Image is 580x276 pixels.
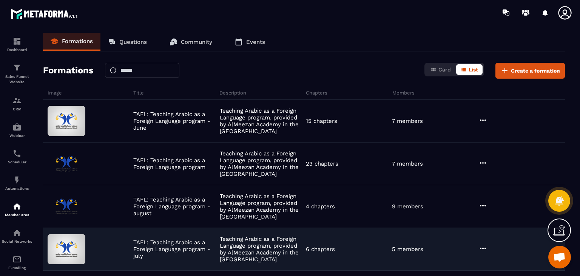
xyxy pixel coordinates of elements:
p: 9 members [392,203,423,210]
h6: Description [219,90,304,96]
img: automations [12,122,22,132]
p: 15 chapters [306,118,337,124]
img: automations [12,175,22,185]
p: 6 chapters [306,246,335,253]
img: email [12,255,22,264]
img: formation [12,63,22,72]
h2: Formations [43,63,94,79]
p: 4 chapters [306,203,335,210]
a: Formations [43,33,100,51]
a: formationformationCRM [2,90,32,117]
a: automationsautomationsWebinar [2,117,32,143]
img: formation-background [48,234,85,264]
a: Events [227,33,273,51]
a: emailemailE-mailing [2,249,32,276]
img: social-network [12,228,22,237]
p: TAFL: Teaching Arabic as a Foreign Language program - august [133,196,216,217]
a: Questions [100,33,154,51]
p: Member area [2,213,32,217]
p: Questions [119,39,147,45]
p: TAFL: Teaching Arabic as a Foreign Language program - June [133,111,216,131]
a: formationformationSales Funnel Website [2,57,32,90]
p: Teaching Arabic as a Foreign Language program, provided by AlMeezan Academy in the [GEOGRAPHIC_DATA] [220,236,302,263]
a: automationsautomationsMember area [2,196,32,223]
p: Scheduler [2,160,32,164]
img: formation [12,37,22,46]
p: Social Networks [2,239,32,243]
h6: Members [392,90,477,96]
img: scheduler [12,149,22,158]
p: 7 members [392,118,423,124]
p: 23 chapters [306,160,338,167]
img: formation-background [48,106,85,136]
p: TAFL: Teaching Arabic as a Foreign Language program [133,157,216,171]
p: Automations [2,186,32,191]
h6: Title [133,90,218,96]
p: CRM [2,107,32,111]
a: automationsautomationsAutomations [2,170,32,196]
img: formation-background [48,191,85,222]
span: List [469,67,478,73]
button: List [456,64,483,75]
h6: Image [48,90,131,96]
p: 5 members [392,246,423,253]
p: Teaching Arabic as a Foreign Language program, provided by AlMeezan Academy in the [GEOGRAPHIC_DATA] [220,193,302,220]
img: formation-background [48,149,85,179]
a: formationformationDashboard [2,31,32,57]
button: Card [426,64,455,75]
p: Community [181,39,212,45]
img: automations [12,202,22,211]
p: TAFL: Teaching Arabic as a Foreign Language program - july [133,239,216,259]
button: Create a formation [495,63,565,79]
p: E-mailing [2,266,32,270]
span: Card [438,67,451,73]
img: formation [12,96,22,105]
p: Sales Funnel Website [2,74,32,85]
p: Teaching Arabic as a Foreign Language program, provided by AlMeezan Academy in the [GEOGRAPHIC_DATA] [220,150,302,177]
img: logo [11,7,79,20]
p: Teaching Arabic as a Foreign Language program, provided by AlMeezan Academy in the [GEOGRAPHIC_DATA] [220,107,302,135]
p: Dashboard [2,48,32,52]
p: 7 members [392,160,423,167]
p: Events [246,39,265,45]
a: social-networksocial-networkSocial Networks [2,223,32,249]
h6: Chapters [306,90,390,96]
span: Create a formation [511,67,560,74]
a: Community [162,33,220,51]
p: Webinar [2,133,32,138]
div: Open chat [548,246,571,268]
a: schedulerschedulerScheduler [2,143,32,170]
p: Formations [62,38,93,45]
